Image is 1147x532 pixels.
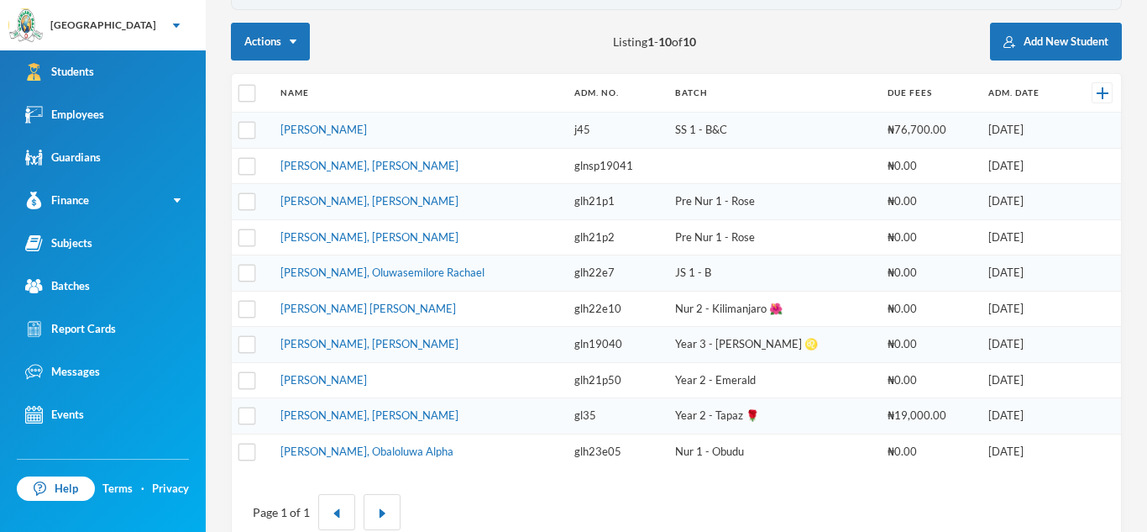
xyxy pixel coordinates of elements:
[879,74,980,113] th: Due Fees
[980,113,1071,149] td: [DATE]
[980,362,1071,398] td: [DATE]
[280,445,453,458] a: [PERSON_NAME], Obaloluwa Alpha
[280,194,458,208] a: [PERSON_NAME], [PERSON_NAME]
[667,219,879,255] td: Pre Nur 1 - Rose
[647,34,654,49] b: 1
[667,113,879,149] td: SS 1 - B&C
[667,327,879,363] td: Year 3 - [PERSON_NAME] ♌️
[667,184,879,220] td: Pre Nur 1 - Rose
[272,74,566,113] th: Name
[980,291,1071,327] td: [DATE]
[683,34,696,49] b: 10
[879,184,980,220] td: ₦0.00
[280,337,458,350] a: [PERSON_NAME], [PERSON_NAME]
[980,434,1071,469] td: [DATE]
[102,481,133,498] a: Terms
[667,74,879,113] th: Batch
[280,230,458,244] a: [PERSON_NAME], [PERSON_NAME]
[25,63,94,81] div: Students
[566,398,667,435] td: gl35
[879,291,980,327] td: ₦0.00
[25,277,90,295] div: Batches
[980,184,1071,220] td: [DATE]
[280,302,456,315] a: [PERSON_NAME] [PERSON_NAME]
[990,23,1122,61] button: Add New Student
[566,184,667,220] td: glh21p1
[280,123,367,136] a: [PERSON_NAME]
[879,398,980,435] td: ₦19,000.00
[566,148,667,184] td: glnsp19041
[980,148,1071,184] td: [DATE]
[25,192,89,209] div: Finance
[25,234,92,252] div: Subjects
[231,23,310,61] button: Actions
[613,33,696,50] span: Listing - of
[667,291,879,327] td: Nur 2 - Kilimanjaro 🌺
[17,477,95,502] a: Help
[25,149,101,166] div: Guardians
[25,106,104,124] div: Employees
[25,320,116,338] div: Report Cards
[566,291,667,327] td: glh22e10
[980,398,1071,435] td: [DATE]
[658,34,672,49] b: 10
[980,74,1071,113] th: Adm. Date
[141,481,144,498] div: ·
[980,327,1071,363] td: [DATE]
[280,408,458,422] a: [PERSON_NAME], [PERSON_NAME]
[566,255,667,292] td: glh22e7
[879,148,980,184] td: ₦0.00
[879,219,980,255] td: ₦0.00
[566,362,667,398] td: glh21p50
[50,18,156,33] div: [GEOGRAPHIC_DATA]
[280,266,484,279] a: [PERSON_NAME], Oluwasemilore Rachael
[667,398,879,435] td: Year 2 - Tapaz 🌹
[9,9,43,43] img: logo
[980,219,1071,255] td: [DATE]
[280,373,367,387] a: [PERSON_NAME]
[280,159,458,172] a: [PERSON_NAME], [PERSON_NAME]
[879,327,980,363] td: ₦0.00
[879,255,980,292] td: ₦0.00
[879,113,980,149] td: ₦76,700.00
[152,481,189,498] a: Privacy
[253,503,310,521] div: Page 1 of 1
[667,255,879,292] td: JS 1 - B
[566,113,667,149] td: j45
[25,363,100,381] div: Messages
[25,406,84,424] div: Events
[566,434,667,469] td: glh23e05
[667,434,879,469] td: Nur 1 - Obudu
[566,327,667,363] td: gln19040
[1097,87,1108,99] img: +
[566,74,667,113] th: Adm. No.
[667,362,879,398] td: Year 2 - Emerald
[879,434,980,469] td: ₦0.00
[566,219,667,255] td: glh21p2
[980,255,1071,292] td: [DATE]
[879,362,980,398] td: ₦0.00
